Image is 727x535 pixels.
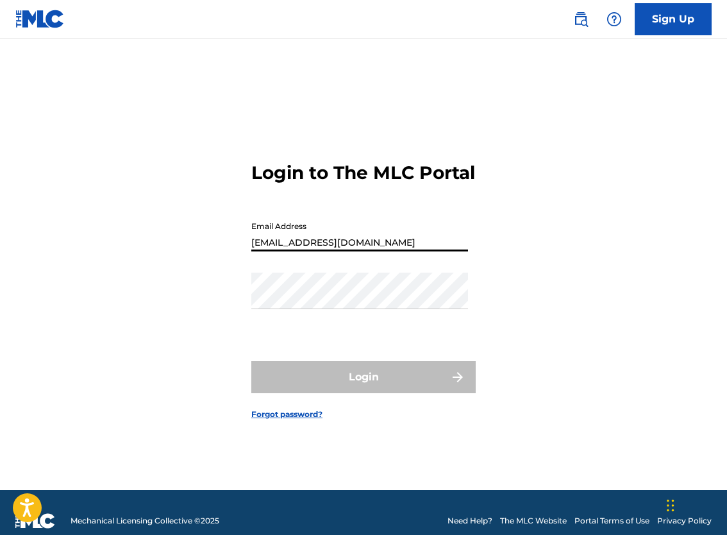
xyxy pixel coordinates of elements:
[251,162,475,184] h3: Login to The MLC Portal
[71,515,219,527] span: Mechanical Licensing Collective © 2025
[500,515,567,527] a: The MLC Website
[663,473,727,535] div: Widget de chat
[574,515,649,527] a: Portal Terms of Use
[573,12,589,27] img: search
[635,3,712,35] a: Sign Up
[601,6,627,32] div: Help
[447,515,492,527] a: Need Help?
[657,515,712,527] a: Privacy Policy
[667,486,674,525] div: Glisser
[663,473,727,535] iframe: Chat Widget
[568,6,594,32] a: Public Search
[251,409,322,420] a: Forgot password?
[606,12,622,27] img: help
[15,513,55,529] img: logo
[15,10,65,28] img: MLC Logo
